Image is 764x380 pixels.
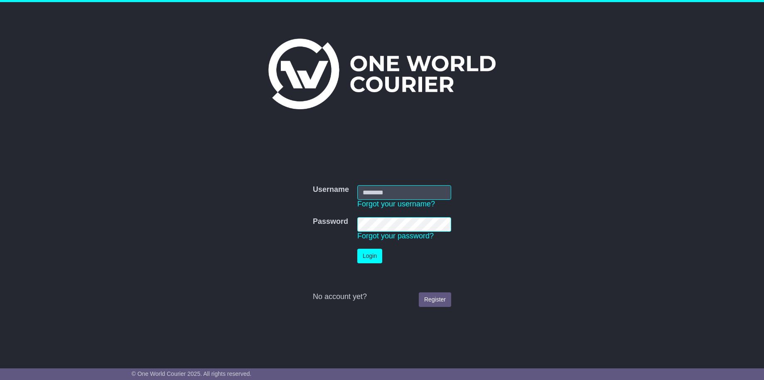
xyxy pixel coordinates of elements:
a: Register [419,292,451,307]
label: Username [313,185,349,194]
label: Password [313,217,348,226]
div: No account yet? [313,292,451,302]
img: One World [268,39,495,109]
span: © One World Courier 2025. All rights reserved. [132,370,252,377]
a: Forgot your password? [357,232,434,240]
a: Forgot your username? [357,200,435,208]
button: Login [357,249,382,263]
